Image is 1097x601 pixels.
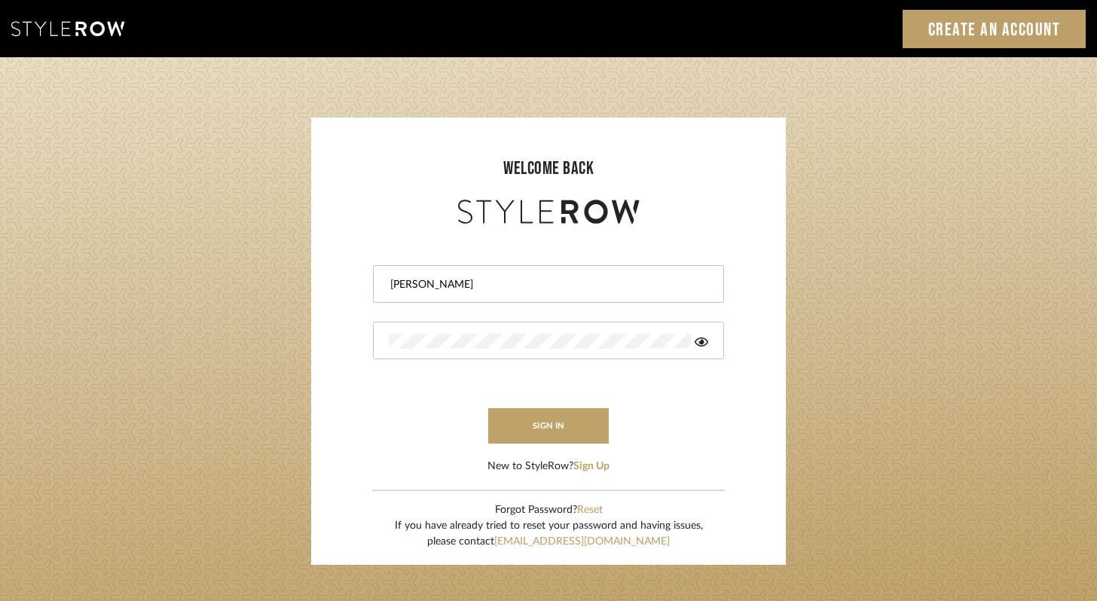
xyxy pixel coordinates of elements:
button: Reset [577,502,603,518]
div: New to StyleRow? [487,459,610,474]
div: If you have already tried to reset your password and having issues, please contact [395,518,703,550]
input: Email Address [389,277,704,292]
div: welcome back [326,155,771,182]
button: sign in [488,408,609,444]
button: Sign Up [573,459,610,474]
a: [EMAIL_ADDRESS][DOMAIN_NAME] [494,536,670,547]
div: Forgot Password? [395,502,703,518]
a: Create an Account [903,10,1086,48]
